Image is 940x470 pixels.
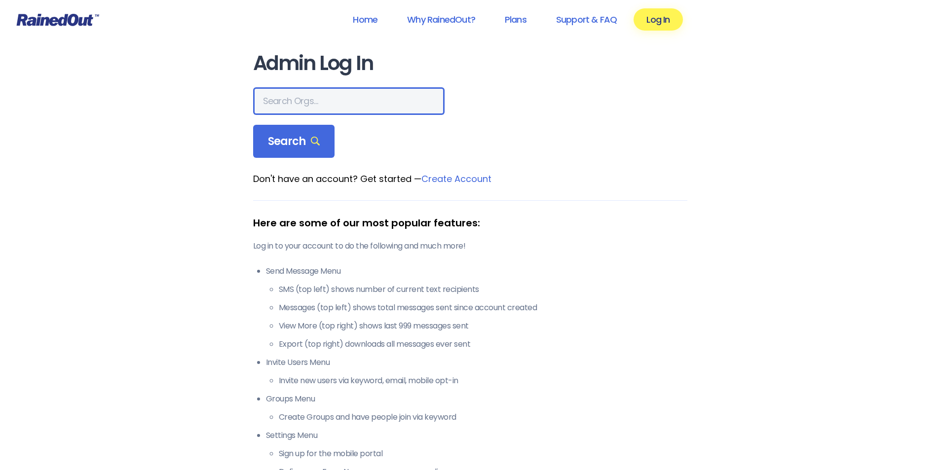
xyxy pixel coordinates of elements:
div: Here are some of our most popular features: [253,216,687,230]
a: Home [340,8,390,31]
li: Messages (top left) shows total messages sent since account created [279,302,687,314]
li: Send Message Menu [266,265,687,350]
p: Log in to your account to do the following and much more! [253,240,687,252]
a: Plans [492,8,539,31]
div: Search [253,125,335,158]
a: Support & FAQ [543,8,630,31]
li: Sign up for the mobile portal [279,448,687,460]
li: Export (top right) downloads all messages ever sent [279,338,687,350]
a: Create Account [421,173,491,185]
li: SMS (top left) shows number of current text recipients [279,284,687,295]
input: Search Orgs… [253,87,445,115]
li: Create Groups and have people join via keyword [279,411,687,423]
span: Search [268,135,320,148]
li: Invite new users via keyword, email, mobile opt-in [279,375,687,387]
a: Why RainedOut? [394,8,488,31]
li: View More (top right) shows last 999 messages sent [279,320,687,332]
li: Invite Users Menu [266,357,687,387]
h1: Admin Log In [253,52,687,74]
a: Log In [634,8,682,31]
li: Groups Menu [266,393,687,423]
